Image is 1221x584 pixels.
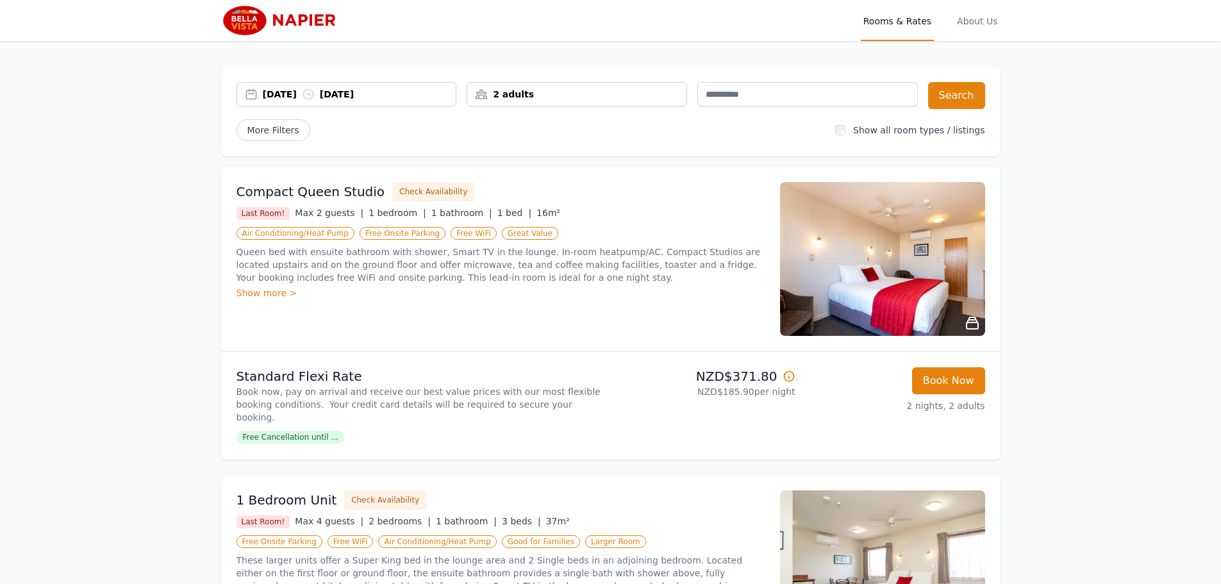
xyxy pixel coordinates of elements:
[237,515,290,528] span: Last Room!
[392,182,474,201] button: Check Availability
[237,287,765,299] div: Show more >
[502,516,541,526] span: 3 beds |
[360,227,445,240] span: Free Onsite Parking
[378,535,496,548] span: Air Conditioning/Heat Pump
[237,207,290,220] span: Last Room!
[344,490,426,510] button: Check Availability
[467,88,686,101] div: 2 adults
[436,516,497,526] span: 1 bathroom |
[237,431,345,444] span: Free Cancellation until ...
[536,208,560,218] span: 16m²
[263,88,456,101] div: [DATE] [DATE]
[237,183,385,201] h3: Compact Queen Studio
[295,208,363,218] span: Max 2 guests |
[497,208,531,218] span: 1 bed |
[853,125,984,135] label: Show all room types / listings
[546,516,570,526] span: 37m²
[806,399,985,412] p: 2 nights, 2 adults
[431,208,492,218] span: 1 bathroom |
[616,385,795,398] p: NZD$185.90 per night
[616,367,795,385] p: NZD$371.80
[237,367,606,385] p: Standard Flexi Rate
[237,491,337,509] h3: 1 Bedroom Unit
[237,535,322,548] span: Free Onsite Parking
[237,119,310,141] span: More Filters
[451,227,497,240] span: Free WiFi
[585,535,646,548] span: Larger Room
[369,516,431,526] span: 2 bedrooms |
[502,227,558,240] span: Great Value
[912,367,985,394] button: Book Now
[502,535,580,548] span: Good for Families
[928,82,985,109] button: Search
[221,5,344,36] img: Bella Vista Napier
[369,208,426,218] span: 1 bedroom |
[328,535,374,548] span: Free WiFi
[237,246,765,284] p: Queen bed with ensuite bathroom with shower, Smart TV in the lounge. In-room heatpump/AC. Compact...
[237,227,354,240] span: Air Conditioning/Heat Pump
[237,385,606,424] p: Book now, pay on arrival and receive our best value prices with our most flexible booking conditi...
[295,516,363,526] span: Max 4 guests |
